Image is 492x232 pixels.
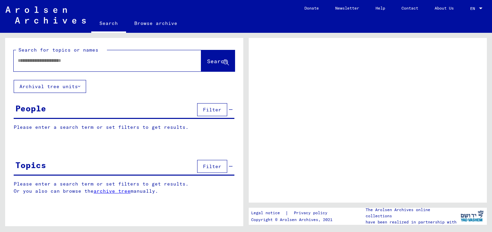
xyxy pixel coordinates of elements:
[288,209,336,217] a: Privacy policy
[201,50,235,71] button: Search
[197,160,227,173] button: Filter
[14,80,86,93] button: Archival tree units
[15,159,46,171] div: Topics
[459,207,485,224] img: yv_logo.png
[207,58,228,65] span: Search
[126,15,186,31] a: Browse archive
[197,103,227,116] button: Filter
[251,217,336,223] p: Copyright © Arolsen Archives, 2021
[203,107,221,113] span: Filter
[91,15,126,33] a: Search
[470,6,478,11] span: EN
[14,124,234,131] p: Please enter a search term or set filters to get results.
[366,207,457,219] p: The Arolsen Archives online collections
[14,180,235,195] p: Please enter a search term or set filters to get results. Or you also can browse the manually.
[203,163,221,169] span: Filter
[94,188,131,194] a: archive tree
[366,219,457,225] p: have been realized in partnership with
[251,209,336,217] div: |
[5,6,86,24] img: Arolsen_neg.svg
[15,102,46,114] div: People
[251,209,285,217] a: Legal notice
[18,47,98,53] mat-label: Search for topics or names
